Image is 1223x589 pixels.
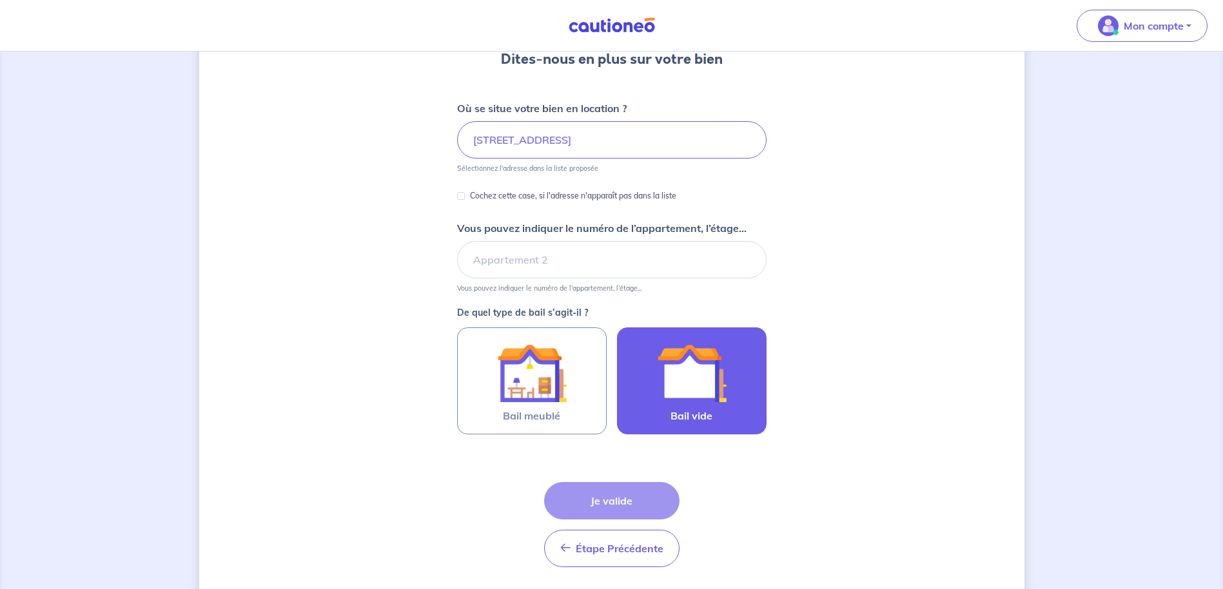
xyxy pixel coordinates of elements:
[576,542,663,555] span: Étape Précédente
[544,530,680,567] button: Étape Précédente
[457,308,767,317] p: De quel type de bail s’agit-il ?
[501,49,723,70] h3: Dites-nous en plus sur votre bien
[457,101,627,116] p: Où se situe votre bien en location ?
[457,284,641,293] p: Vous pouvez indiquer le numéro de l’appartement, l’étage...
[457,121,767,159] input: 2 rue de paris, 59000 lille
[457,241,767,278] input: Appartement 2
[563,17,660,34] img: Cautioneo
[1098,15,1119,36] img: illu_account_valid_menu.svg
[1077,10,1208,42] button: illu_account_valid_menu.svgMon compte
[497,338,567,408] img: illu_furnished_lease.svg
[457,164,598,173] p: Sélectionnez l'adresse dans la liste proposée
[470,188,676,204] p: Cochez cette case, si l'adresse n'apparaît pas dans la liste
[457,220,747,236] p: Vous pouvez indiquer le numéro de l’appartement, l’étage...
[670,408,712,423] span: Bail vide
[503,408,560,423] span: Bail meublé
[1124,18,1184,34] p: Mon compte
[657,338,727,408] img: illu_empty_lease.svg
